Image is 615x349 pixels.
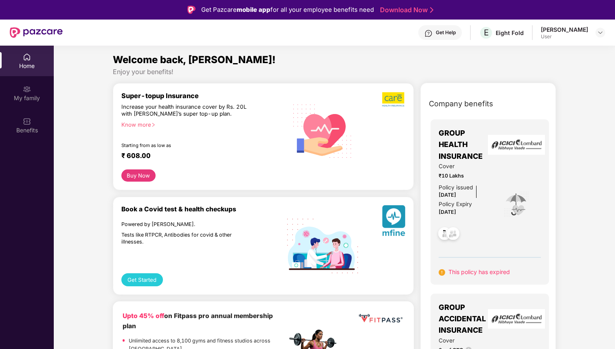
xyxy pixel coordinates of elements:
span: [DATE] [439,192,456,198]
strong: mobile app [237,6,270,13]
b: on Fitpass pro annual membership plan [123,312,273,329]
img: New Pazcare Logo [10,27,63,38]
img: svg+xml;base64,PHN2ZyB4bWxucz0iaHR0cDovL3d3dy53My5vcmcvMjAwMC9zdmciIHdpZHRoPSI0OC45NDMiIGhlaWdodD... [435,225,455,245]
div: User [541,33,588,40]
div: Starting from as low as [121,143,253,148]
img: insurerLogo [488,309,545,329]
div: Policy Expiry [439,200,472,209]
span: GROUP HEALTH INSURANCE [439,127,492,162]
span: Company benefits [429,98,493,110]
div: Enjoy your benefits! [113,68,556,76]
div: Tests like RTPCR, Antibodies for covid & other illnesses. [121,232,252,245]
img: svg+xml;base64,PHN2ZyB4bWxucz0iaHR0cDovL3d3dy53My5vcmcvMjAwMC9zdmciIHdpZHRoPSIxOTIiIGhlaWdodD0iMT... [287,219,358,273]
img: svg+xml;base64,PHN2ZyB4bWxucz0iaHR0cDovL3d3dy53My5vcmcvMjAwMC9zdmciIHhtbG5zOnhsaW5rPSJodHRwOi8vd3... [382,205,405,239]
img: svg+xml;base64,PHN2ZyBpZD0iSG9tZSIgeG1sbnM9Imh0dHA6Ly93d3cudzMub3JnLzIwMDAvc3ZnIiB3aWR0aD0iMjAiIG... [23,53,31,61]
b: Upto 45% off [123,312,164,320]
img: svg+xml;base64,PHN2ZyBpZD0iRHJvcGRvd24tMzJ4MzIiIHhtbG5zPSJodHRwOi8vd3d3LnczLm9yZy8yMDAwL3N2ZyIgd2... [597,29,604,36]
span: This policy has expired [448,268,510,275]
img: svg+xml;base64,PHN2ZyB3aWR0aD0iMjAiIGhlaWdodD0iMjAiIHZpZXdCb3g9IjAgMCAyMCAyMCIgZmlsbD0ibm9uZSIgeG... [23,85,31,93]
span: Cover [439,162,492,171]
a: Download Now [380,6,431,14]
div: Powered by [PERSON_NAME]. [121,221,252,228]
span: ₹10 Lakhs [439,172,492,180]
button: Get Started [121,273,163,286]
img: fppp.png [357,311,404,326]
div: Get Help [436,29,456,36]
div: Eight Fold [496,29,524,37]
div: Policy issued [439,183,473,192]
img: svg+xml;base64,PHN2ZyB4bWxucz0iaHR0cDovL3d3dy53My5vcmcvMjAwMC9zdmciIHdpZHRoPSI0OC45NDMiIGhlaWdodD... [443,225,463,245]
span: [DATE] [439,209,456,215]
button: Buy Now [121,169,156,182]
img: svg+xml;base64,PHN2ZyB4bWxucz0iaHR0cDovL3d3dy53My5vcmcvMjAwMC9zdmciIHhtbG5zOnhsaW5rPSJodHRwOi8vd3... [287,94,358,167]
span: Welcome back, [PERSON_NAME]! [113,54,276,66]
div: [PERSON_NAME] [541,26,588,33]
img: svg+xml;base64,PHN2ZyB4bWxucz0iaHR0cDovL3d3dy53My5vcmcvMjAwMC9zdmciIHdpZHRoPSIxNiIgaGVpZ2h0PSIxNi... [439,269,445,276]
div: Know more [121,121,282,127]
div: Book a Covid test & health checkups [121,205,287,213]
div: Get Pazcare for all your employee benefits need [201,5,374,15]
img: b5dec4f62d2307b9de63beb79f102df3.png [382,92,405,107]
img: svg+xml;base64,PHN2ZyBpZD0iSGVscC0zMngzMiIgeG1sbnM9Imh0dHA6Ly93d3cudzMub3JnLzIwMDAvc3ZnIiB3aWR0aD... [424,29,433,37]
span: E [484,28,489,37]
span: right [151,123,156,127]
img: insurerLogo [488,135,545,155]
span: GROUP ACCIDENTAL INSURANCE [439,302,492,336]
div: Super-topup Insurance [121,92,287,100]
img: Stroke [430,6,433,14]
div: Increase your health insurance cover by Rs. 20L with [PERSON_NAME]’s super top-up plan. [121,103,252,118]
img: Logo [187,6,195,14]
span: Cover [439,336,492,345]
div: ₹ 608.00 [121,151,279,161]
img: svg+xml;base64,PHN2ZyBpZD0iQmVuZWZpdHMiIHhtbG5zPSJodHRwOi8vd3d3LnczLm9yZy8yMDAwL3N2ZyIgd2lkdGg9Ij... [23,117,31,125]
img: icon [503,191,529,218]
